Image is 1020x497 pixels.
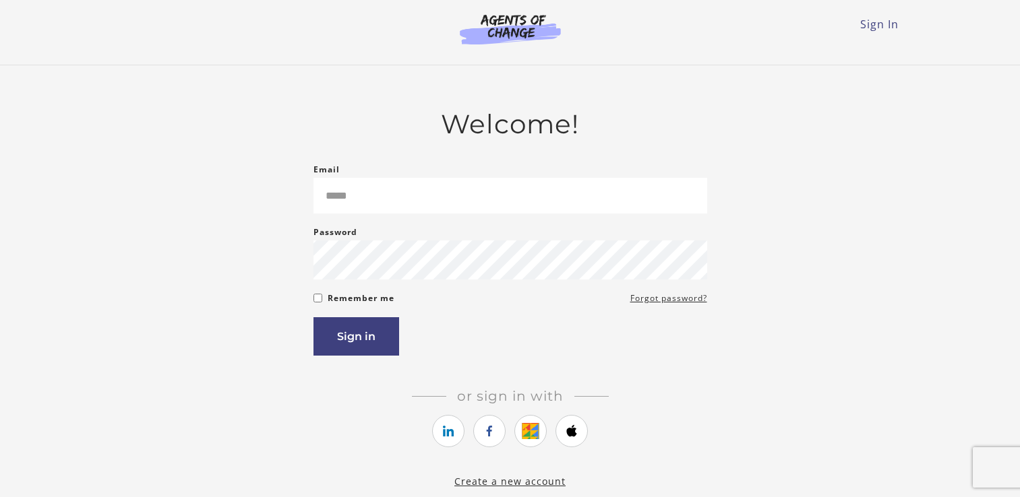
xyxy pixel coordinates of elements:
a: https://courses.thinkific.com/users/auth/google?ss%5Breferral%5D=&ss%5Buser_return_to%5D=&ss%5Bvi... [514,415,547,447]
h2: Welcome! [313,108,707,140]
a: Forgot password? [630,290,707,306]
a: https://courses.thinkific.com/users/auth/facebook?ss%5Breferral%5D=&ss%5Buser_return_to%5D=&ss%5B... [473,415,506,447]
a: Create a new account [454,475,566,488]
a: https://courses.thinkific.com/users/auth/apple?ss%5Breferral%5D=&ss%5Buser_return_to%5D=&ss%5Bvis... [556,415,588,447]
img: Agents of Change Logo [446,13,575,44]
label: Password [313,224,357,240]
a: https://courses.thinkific.com/users/auth/linkedin?ss%5Breferral%5D=&ss%5Buser_return_to%5D=&ss%5B... [432,415,464,447]
label: Email [313,162,340,178]
span: Or sign in with [446,388,574,404]
a: Sign In [860,17,899,32]
label: Remember me [328,290,394,306]
button: Sign in [313,317,399,356]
